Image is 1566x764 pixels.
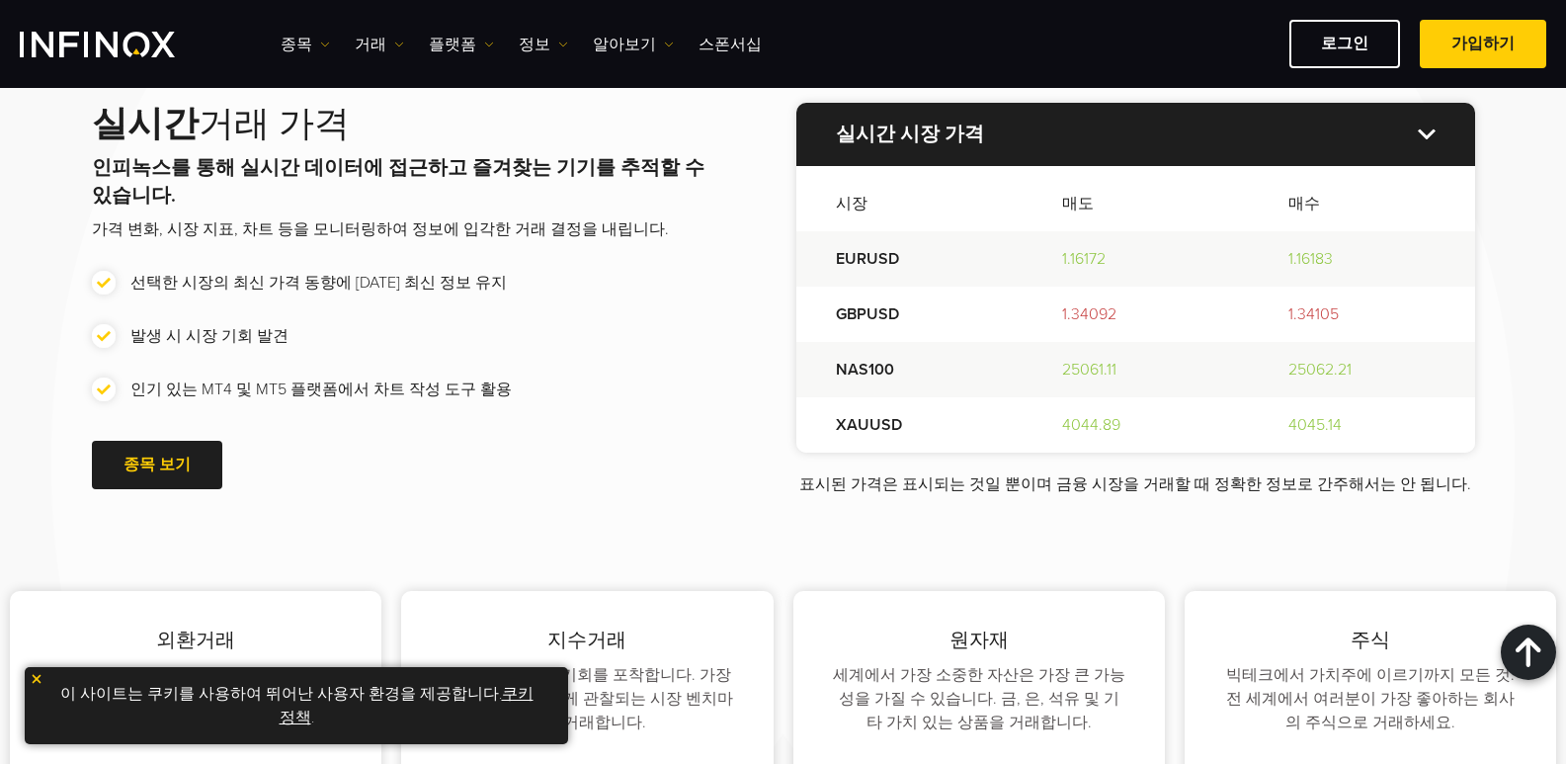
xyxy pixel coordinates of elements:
[1249,231,1475,287] td: 1.16183
[92,217,717,241] p: 가격 변화, 시장 지표, 차트 등을 모니터링하여 정보에 입각한 거래 결정을 내립니다.
[833,663,1125,734] p: 세계에서 가장 소중한 자산은 가장 큰 가능성을 가질 수 있습니다. 금, 은, 석유 및 기타 가치 있는 상품을 거래합니다.
[796,472,1475,496] p: 표시된 가격은 표시되는 것일 뿐이며 금융 시장을 거래할 때 정확한 정보로 간주해서는 안 됩니다.
[92,103,199,145] strong: 실시간
[355,33,404,56] a: 거래
[833,626,1125,655] p: 원자재
[281,33,330,56] a: 종목
[796,231,1023,287] td: EURUSD
[1249,166,1475,231] th: 매수
[796,287,1023,342] td: GBPUSD
[92,441,222,489] a: 종목 보기
[796,166,1023,231] th: 시장
[20,32,221,57] a: INFINOX Logo
[35,677,558,734] p: 이 사이트는 쿠키를 사용하여 뛰어난 사용자 환경을 제공합니다. .
[92,156,704,208] strong: 인피녹스를 통해 실시간 데이터에 접근하고 즐겨찾는 기기를 추적할 수 있습니다.
[1224,626,1517,655] p: 주식
[49,663,342,734] p: 메이저, 마이너 및 외화 통화 쌍입니다. 세계에서 가장 유동적이고 인기 있는 종목에 접근하여 연중무휴로 거래할 수 있습니다.
[92,378,717,401] li: 인기 있는 MT4 및 MT5 플랫폼에서 차트 작성 도구 활용
[92,103,717,146] h2: 거래 가격
[1420,20,1546,68] a: 가입하기
[699,33,762,56] a: 스폰서십
[1023,231,1249,287] td: 1.16172
[1023,342,1249,397] td: 25061.11
[796,397,1023,453] td: XAUUSD
[1249,342,1475,397] td: 25062.21
[1023,287,1249,342] td: 1.34092
[836,123,984,146] strong: 실시간 시장 가격
[1224,663,1517,734] p: 빅테크에서 가치주에 이르기까지 모든 것. 전 세계에서 여러분이 가장 좋아하는 회사의 주식으로 거래하세요.
[593,33,674,56] a: 알아보기
[1249,397,1475,453] td: 4045.14
[441,663,733,734] p: 업계를 움직이는 기회를 포착합니다. 가장 크고 가장 주의 깊게 관찰되는 시장 벤치마크를 거래합니다.
[1249,287,1475,342] td: 1.34105
[30,672,43,686] img: yellow close icon
[519,33,568,56] a: 정보
[92,271,717,295] li: 선택한 시장의 최신 가격 동향에 [DATE] 최신 정보 유지
[796,342,1023,397] td: NAS100
[441,626,733,655] p: 지수거래
[49,626,342,655] p: 외환거래
[92,324,717,348] li: 발생 시 시장 기회 발견
[1023,397,1249,453] td: 4044.89
[1289,20,1400,68] a: 로그인
[429,33,494,56] a: 플랫폼
[1023,166,1249,231] th: 매도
